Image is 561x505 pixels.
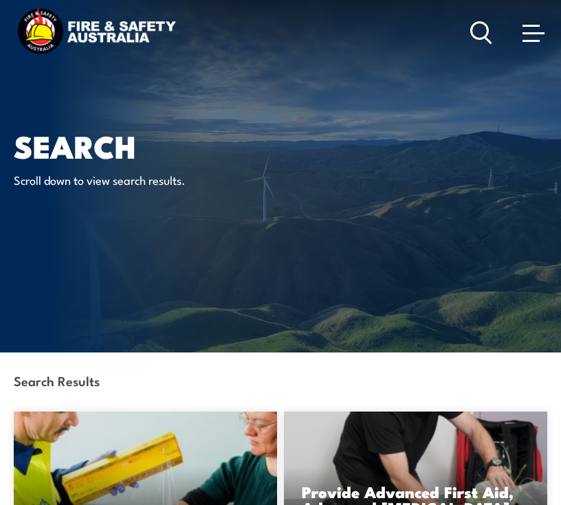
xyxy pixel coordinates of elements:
h1: Search [14,132,353,159]
strong: Search Results [14,371,100,390]
p: Scroll down to view search results. [14,172,265,188]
